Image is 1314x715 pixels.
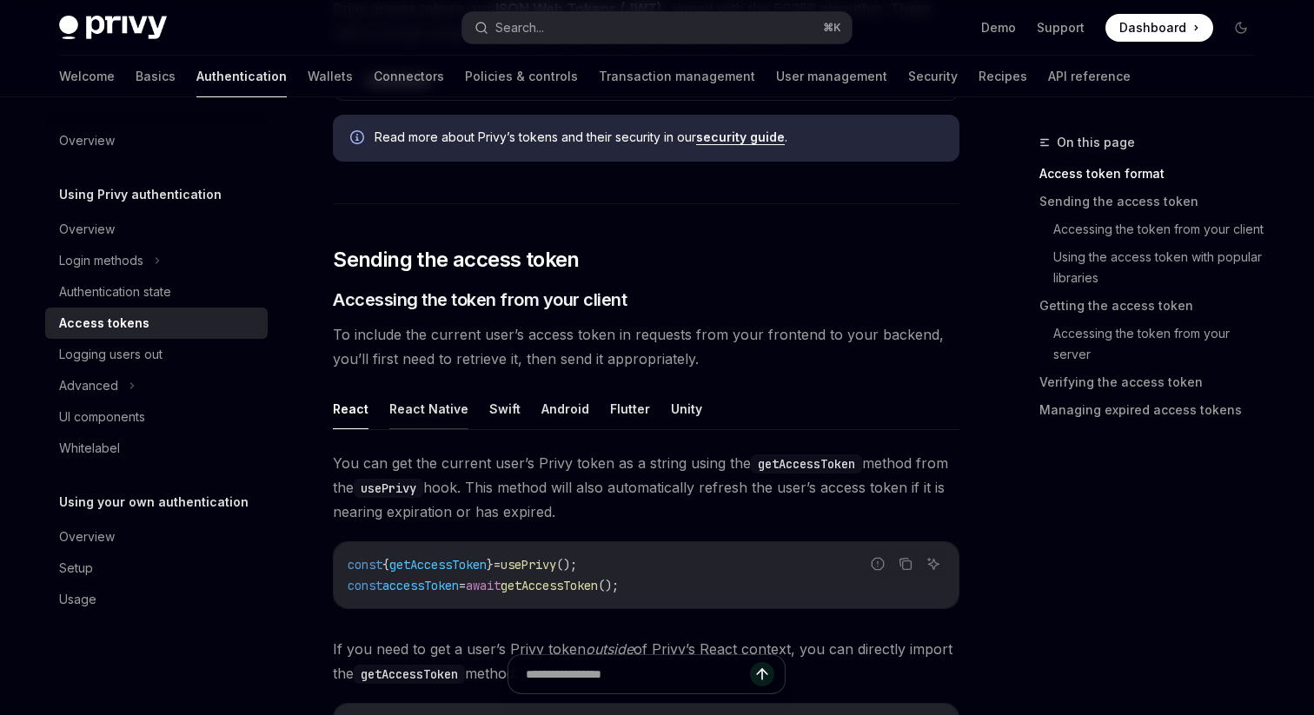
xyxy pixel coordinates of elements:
[466,578,501,593] span: await
[333,388,368,429] button: React
[541,388,589,429] button: Android
[610,388,650,429] button: Flutter
[671,388,702,429] button: Unity
[350,130,368,148] svg: Info
[489,388,521,429] button: Swift
[59,438,120,459] div: Whitelabel
[1037,19,1085,36] a: Support
[59,375,118,396] div: Advanced
[59,407,145,427] div: UI components
[586,640,634,658] em: outside
[45,276,268,308] a: Authentication state
[866,553,889,575] button: Report incorrect code
[59,184,222,205] h5: Using Privy authentication
[1039,320,1269,368] a: Accessing the token from your server
[59,219,115,240] div: Overview
[979,56,1027,97] a: Recipes
[1039,396,1269,424] a: Managing expired access tokens
[45,521,268,553] a: Overview
[495,17,544,38] div: Search...
[462,12,852,43] button: Search...⌘K
[308,56,353,97] a: Wallets
[389,557,487,573] span: getAccessToken
[598,578,619,593] span: ();
[382,557,389,573] span: {
[59,16,167,40] img: dark logo
[894,553,917,575] button: Copy the contents from the code block
[1048,56,1131,97] a: API reference
[59,589,96,610] div: Usage
[333,246,580,274] span: Sending the access token
[981,19,1016,36] a: Demo
[59,313,149,334] div: Access tokens
[45,553,268,584] a: Setup
[59,344,163,365] div: Logging users out
[1057,132,1135,153] span: On this page
[375,129,942,146] span: Read more about Privy’s tokens and their security in our .
[556,557,577,573] span: ();
[501,578,598,593] span: getAccessToken
[45,125,268,156] a: Overview
[382,578,459,593] span: accessToken
[389,388,468,429] button: React Native
[1119,19,1186,36] span: Dashboard
[1039,292,1269,320] a: Getting the access token
[59,56,115,97] a: Welcome
[59,281,171,302] div: Authentication state
[59,130,115,151] div: Overview
[59,558,93,579] div: Setup
[1039,243,1269,292] a: Using the access token with popular libraries
[45,245,268,276] button: Login methods
[751,454,862,473] code: getAccessToken
[196,56,287,97] a: Authentication
[501,557,556,573] span: usePrivy
[45,308,268,339] a: Access tokens
[1227,14,1255,42] button: Toggle dark mode
[1039,160,1269,188] a: Access token format
[333,322,959,371] span: To include the current user’s access token in requests from your frontend to your backend, you’ll...
[374,56,444,97] a: Connectors
[354,479,423,498] code: usePrivy
[45,584,268,615] a: Usage
[599,56,755,97] a: Transaction management
[59,526,115,547] div: Overview
[465,56,578,97] a: Policies & controls
[1105,14,1213,42] a: Dashboard
[136,56,176,97] a: Basics
[348,557,382,573] span: const
[59,492,249,513] h5: Using your own authentication
[1039,188,1269,215] a: Sending the access token
[908,56,958,97] a: Security
[776,56,887,97] a: User management
[459,578,466,593] span: =
[494,557,501,573] span: =
[487,557,494,573] span: }
[1039,368,1269,396] a: Verifying the access token
[333,451,959,524] span: You can get the current user’s Privy token as a string using the method from the hook. This metho...
[823,21,841,35] span: ⌘ K
[750,662,774,686] button: Send message
[45,370,268,401] button: Advanced
[333,288,627,312] span: Accessing the token from your client
[922,553,945,575] button: Ask AI
[333,637,959,685] span: If you need to get a user’s Privy token of Privy’s React context, you can directly import the met...
[59,250,143,271] div: Login methods
[45,433,268,464] a: Whitelabel
[526,655,750,693] input: Ask a question...
[45,214,268,245] a: Overview
[45,339,268,370] a: Logging users out
[1039,215,1269,243] a: Accessing the token from your client
[45,401,268,433] a: UI components
[696,129,785,145] a: security guide
[348,578,382,593] span: const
